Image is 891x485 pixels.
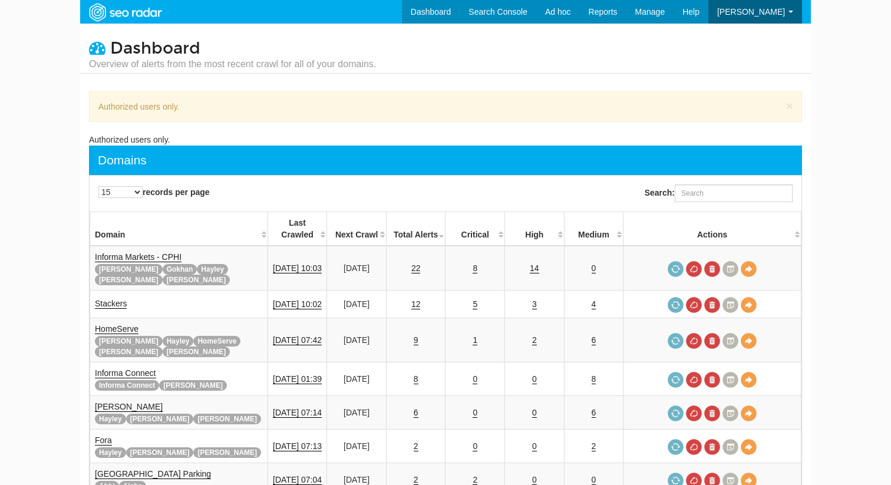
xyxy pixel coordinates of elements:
[668,333,684,349] a: Request a crawl
[592,475,596,485] a: 0
[668,405,684,421] a: Request a crawl
[623,212,801,246] th: Actions: activate to sort column ascending
[722,439,738,455] a: Crawl History
[411,263,421,273] a: 22
[95,380,159,391] span: Informa Connect
[675,184,793,202] input: Search:
[592,335,596,345] a: 6
[89,91,802,122] div: Authorized users only.
[704,439,720,455] a: Delete most recent audit
[686,405,702,421] a: Cancel in-progress audit
[532,299,537,309] a: 3
[414,374,418,384] a: 8
[89,39,105,56] i: 
[741,439,757,455] a: View Domain Overview
[722,261,738,277] a: Crawl History
[411,299,421,309] a: 12
[159,380,227,391] span: [PERSON_NAME]
[95,435,112,446] a: Fora
[95,347,163,357] span: [PERSON_NAME]
[95,469,211,479] a: [GEOGRAPHIC_DATA] Parking
[592,441,596,451] a: 2
[268,212,327,246] th: Last Crawled: activate to sort column descending
[473,335,477,345] a: 1
[545,7,571,17] span: Ad hoc
[704,405,720,421] a: Delete most recent audit
[89,58,376,71] small: Overview of alerts from the most recent crawl for all of your domains.
[473,441,477,451] a: 0
[682,7,699,17] span: Help
[686,333,702,349] a: Cancel in-progress audit
[327,212,387,246] th: Next Crawl: activate to sort column descending
[741,261,757,277] a: View Domain Overview
[98,186,143,198] select: records per page
[473,374,477,384] a: 0
[95,402,163,412] a: [PERSON_NAME]
[193,336,240,347] span: HomeServe
[532,374,537,384] a: 0
[193,414,261,424] span: [PERSON_NAME]
[532,408,537,418] a: 0
[722,297,738,313] a: Crawl History
[704,297,720,313] a: Delete most recent audit
[95,336,163,347] span: [PERSON_NAME]
[163,264,197,275] span: Gokhan
[722,333,738,349] a: Crawl History
[722,405,738,421] a: Crawl History
[668,372,684,388] a: Request a crawl
[327,430,387,463] td: [DATE]
[686,297,702,313] a: Cancel in-progress audit
[95,414,126,424] span: Hayley
[704,372,720,388] a: Delete most recent audit
[717,7,785,17] span: [PERSON_NAME]
[95,368,156,378] a: Informa Connect
[645,184,793,202] label: Search:
[327,291,387,318] td: [DATE]
[473,408,477,418] a: 0
[473,263,477,273] a: 8
[473,475,477,485] a: 2
[84,2,166,23] img: SEORadar
[163,336,194,347] span: Hayley
[95,275,163,285] span: [PERSON_NAME]
[273,374,322,384] a: [DATE] 01:39
[273,335,322,345] a: [DATE] 07:42
[532,475,537,485] a: 0
[90,212,268,246] th: Domain: activate to sort column ascending
[327,318,387,362] td: [DATE]
[741,405,757,421] a: View Domain Overview
[704,261,720,277] a: Delete most recent audit
[741,372,757,388] a: View Domain Overview
[327,246,387,291] td: [DATE]
[95,447,126,458] span: Hayley
[89,134,802,146] div: Authorized users only.
[193,447,261,458] span: [PERSON_NAME]
[592,263,596,273] a: 0
[564,212,623,246] th: Medium: activate to sort column descending
[273,475,322,485] a: [DATE] 07:04
[126,447,194,458] span: [PERSON_NAME]
[532,441,537,451] a: 0
[327,362,387,396] td: [DATE]
[704,333,720,349] a: Delete most recent audit
[741,333,757,349] a: View Domain Overview
[686,439,702,455] a: Cancel in-progress audit
[95,299,127,309] a: Stackers
[592,299,596,309] a: 4
[98,151,147,169] div: Domains
[126,414,194,424] span: [PERSON_NAME]
[686,372,702,388] a: Cancel in-progress audit
[786,100,793,112] button: ×
[273,441,322,451] a: [DATE] 07:13
[445,212,505,246] th: Critical: activate to sort column descending
[592,374,596,384] a: 8
[273,299,322,309] a: [DATE] 10:02
[668,439,684,455] a: Request a crawl
[668,261,684,277] a: Request a crawl
[592,408,596,418] a: 6
[530,263,539,273] a: 14
[532,335,537,345] a: 2
[686,261,702,277] a: Cancel in-progress audit
[163,275,230,285] span: [PERSON_NAME]
[95,264,163,275] span: [PERSON_NAME]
